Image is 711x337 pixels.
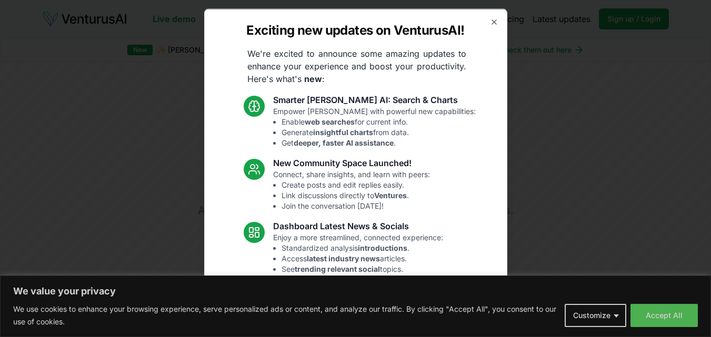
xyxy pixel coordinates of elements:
p: We're excited to announce some amazing updates to enhance your experience and boost your producti... [239,47,475,85]
p: Connect, share insights, and learn with peers: [273,169,430,211]
strong: introductions [358,243,407,252]
li: Fixed mobile chat & sidebar glitches. [282,316,445,326]
h3: Dashboard Latest News & Socials [273,219,443,232]
strong: insightful charts [313,127,373,136]
li: Create posts and edit replies easily. [282,179,430,190]
li: Join the conversation [DATE]! [282,200,430,211]
p: Empower [PERSON_NAME] with powerful new capabilities: [273,106,476,148]
h3: New Community Space Launched! [273,156,430,169]
li: Access articles. [282,253,443,263]
strong: Ventures [374,190,407,199]
li: Generate from data. [282,127,476,137]
li: Enhanced overall UI consistency. [282,326,445,337]
strong: new [304,73,322,84]
p: Smoother performance and improved usability: [273,295,445,337]
li: Standardized analysis . [282,242,443,253]
strong: trending relevant social [295,264,380,273]
li: Enable for current info. [282,116,476,127]
p: Enjoy a more streamlined, connected experience: [273,232,443,274]
strong: deeper, faster AI assistance [294,138,394,147]
h3: Fixes and UI Polish [273,282,445,295]
li: Get . [282,137,476,148]
strong: latest industry news [307,253,380,262]
h3: Smarter [PERSON_NAME] AI: Search & Charts [273,93,476,106]
li: Resolved [PERSON_NAME] chart loading issue. [282,305,445,316]
li: See topics. [282,263,443,274]
strong: web searches [305,117,355,126]
h2: Exciting new updates on VenturusAI! [246,22,464,38]
li: Link discussions directly to . [282,190,430,200]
